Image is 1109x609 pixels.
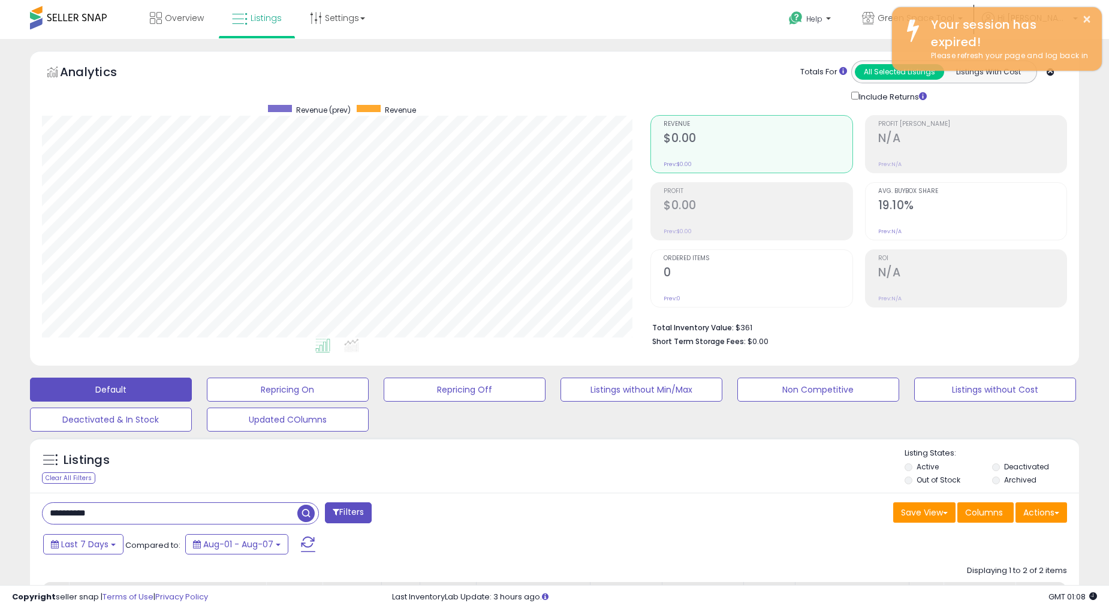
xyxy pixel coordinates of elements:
label: Archived [1004,475,1036,485]
label: Deactivated [1004,462,1049,472]
span: Overview [165,12,204,24]
span: Avg. Buybox Share [878,188,1067,195]
button: Filters [325,502,372,523]
button: Columns [957,502,1014,523]
div: Last InventoryLab Update: 3 hours ago. [392,592,1098,603]
button: Repricing Off [384,378,546,402]
button: Save View [893,502,956,523]
h5: Analytics [60,64,140,83]
button: Aug-01 - Aug-07 [185,534,288,554]
h2: N/A [878,266,1067,282]
button: Last 7 Days [43,534,123,554]
span: Compared to: [125,539,180,551]
h2: 0 [664,266,852,282]
button: Listings without Cost [914,378,1076,402]
a: Privacy Policy [155,591,208,602]
small: Prev: N/A [878,161,902,168]
h5: Listings [64,452,110,469]
h2: 19.10% [878,198,1067,215]
h2: $0.00 [664,198,852,215]
span: Aug-01 - Aug-07 [203,538,273,550]
button: Listings without Min/Max [560,378,722,402]
h2: $0.00 [664,131,852,147]
button: All Selected Listings [855,64,944,80]
li: $361 [652,319,1058,334]
span: ROI [878,255,1067,262]
b: Total Inventory Value: [652,322,734,333]
span: Help [806,14,822,24]
div: Displaying 1 to 2 of 2 items [967,565,1067,577]
button: Non Competitive [737,378,899,402]
span: 2025-08-17 01:08 GMT [1048,591,1097,602]
div: Include Returns [842,89,941,103]
h2: N/A [878,131,1067,147]
small: Prev: $0.00 [664,161,692,168]
button: Default [30,378,192,402]
span: Green Space Tool [878,12,954,24]
a: Terms of Use [103,591,153,602]
small: Prev: $0.00 [664,228,692,235]
div: seller snap | | [12,592,208,603]
span: Listings [251,12,282,24]
span: Last 7 Days [61,538,109,550]
small: Prev: 0 [664,295,680,302]
label: Active [917,462,939,472]
i: Get Help [788,11,803,26]
button: Repricing On [207,378,369,402]
span: Columns [965,507,1003,518]
button: Updated COlumns [207,408,369,432]
button: × [1082,12,1092,27]
span: Revenue [664,121,852,128]
span: Revenue (prev) [296,105,351,115]
span: Revenue [385,105,416,115]
div: Clear All Filters [42,472,95,484]
div: Please refresh your page and log back in [922,50,1093,62]
small: Prev: N/A [878,295,902,302]
button: Deactivated & In Stock [30,408,192,432]
span: Profit [664,188,852,195]
div: Totals For [800,67,847,78]
button: Actions [1015,502,1067,523]
small: Prev: N/A [878,228,902,235]
p: Listing States: [905,448,1079,459]
div: Your session has expired! [922,16,1093,50]
label: Out of Stock [917,475,960,485]
span: Profit [PERSON_NAME] [878,121,1067,128]
span: $0.00 [748,336,769,347]
b: Short Term Storage Fees: [652,336,746,346]
strong: Copyright [12,591,56,602]
span: Ordered Items [664,255,852,262]
button: Listings With Cost [944,64,1033,80]
a: Help [779,2,843,39]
